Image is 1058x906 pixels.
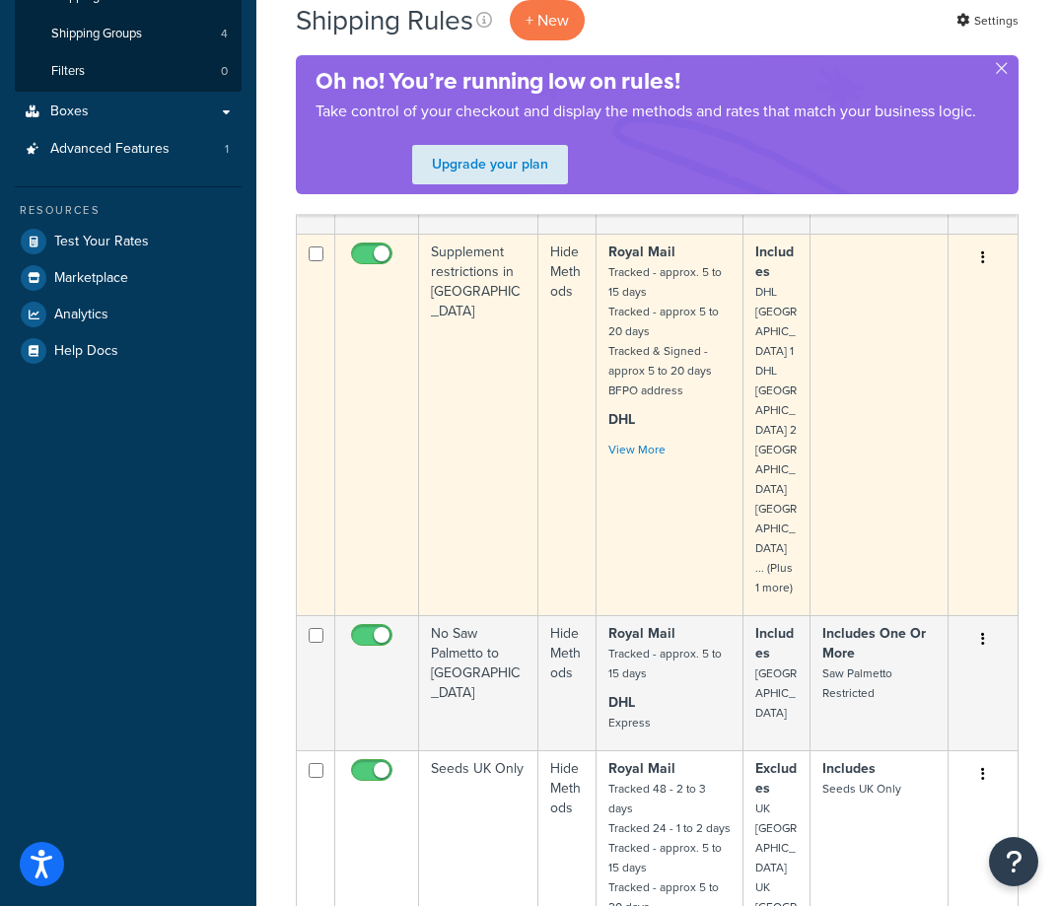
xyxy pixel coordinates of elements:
[51,63,85,80] span: Filters
[608,692,635,713] strong: DHL
[15,16,242,52] a: Shipping Groups 4
[15,131,242,168] a: Advanced Features 1
[538,615,597,750] td: Hide Methods
[956,7,1019,35] a: Settings
[54,234,149,250] span: Test Your Rates
[608,263,722,399] small: Tracked - approx. 5 to 15 days Tracked - approx 5 to 20 days Tracked & Signed - approx 5 to 20 da...
[608,714,651,732] small: Express
[755,242,794,282] strong: Includes
[15,297,242,332] a: Analytics
[755,758,797,799] strong: Excludes
[50,141,170,158] span: Advanced Features
[15,202,242,219] div: Resources
[15,260,242,296] a: Marketplace
[316,65,976,98] h4: Oh no! You’re running low on rules!
[221,63,228,80] span: 0
[225,141,229,158] span: 1
[538,234,597,615] td: Hide Methods
[608,623,675,644] strong: Royal Mail
[755,283,797,596] small: DHL [GEOGRAPHIC_DATA] 1 DHL [GEOGRAPHIC_DATA] 2 [GEOGRAPHIC_DATA] [GEOGRAPHIC_DATA] ... (Plus 1 m...
[608,409,635,430] strong: DHL
[51,26,142,42] span: Shipping Groups
[15,131,242,168] li: Advanced Features
[755,623,794,663] strong: Includes
[822,664,892,702] small: Saw Palmetto Restricted
[412,145,568,184] a: Upgrade your plan
[15,224,242,259] a: Test Your Rates
[15,333,242,369] a: Help Docs
[755,664,797,722] small: [GEOGRAPHIC_DATA]
[50,104,89,120] span: Boxes
[15,53,242,90] li: Filters
[54,270,128,287] span: Marketplace
[608,242,675,262] strong: Royal Mail
[989,837,1038,886] button: Open Resource Center
[15,94,242,130] a: Boxes
[822,758,876,779] strong: Includes
[221,26,228,42] span: 4
[419,234,538,615] td: Supplement restrictions in [GEOGRAPHIC_DATA]
[15,16,242,52] li: Shipping Groups
[15,53,242,90] a: Filters 0
[608,645,722,682] small: Tracked - approx. 5 to 15 days
[296,1,473,39] h1: Shipping Rules
[419,615,538,750] td: No Saw Palmetto to [GEOGRAPHIC_DATA]
[316,98,976,125] p: Take control of your checkout and display the methods and rates that match your business logic.
[54,307,108,323] span: Analytics
[608,441,666,458] a: View More
[608,758,675,779] strong: Royal Mail
[822,623,926,663] strong: Includes One Or More
[54,343,118,360] span: Help Docs
[822,780,901,798] small: Seeds UK Only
